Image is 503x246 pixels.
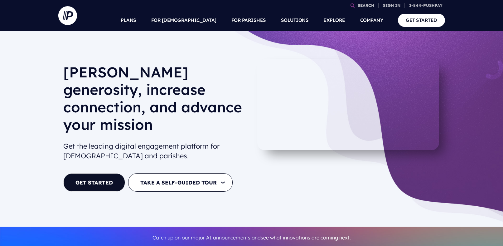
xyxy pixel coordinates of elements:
h2: Get the leading digital engagement platform for [DEMOGRAPHIC_DATA] and parishes. [63,139,247,163]
a: FOR [DEMOGRAPHIC_DATA] [151,9,216,31]
button: TAKE A SELF-GUIDED TOUR [128,173,233,192]
a: SOLUTIONS [281,9,309,31]
a: FOR PARISHES [231,9,266,31]
a: GET STARTED [63,173,125,192]
a: EXPLORE [323,9,345,31]
a: PLANS [121,9,136,31]
p: Catch up on our major AI announcements and [63,231,440,245]
a: GET STARTED [398,14,445,27]
a: see what innovations are coming next. [261,234,351,241]
a: COMPANY [360,9,383,31]
h1: [PERSON_NAME] generosity, increase connection, and advance your mission [63,63,247,138]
